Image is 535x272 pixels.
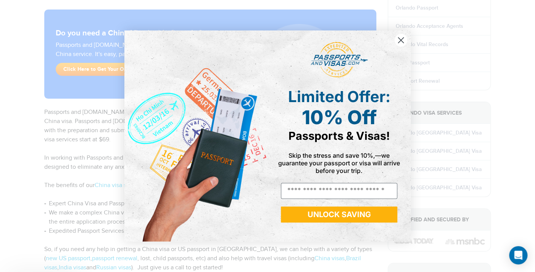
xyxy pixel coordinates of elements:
[509,246,527,264] div: Open Intercom Messenger
[288,87,390,106] span: Limited Offer:
[124,30,267,241] img: de9cda0d-0715-46ca-9a25-073762a91ba7.png
[302,106,377,129] span: 10% Off
[278,152,400,174] span: Skip the stress and save 10%,—we guarantee your passport or visa will arrive before your trip.
[394,34,408,47] button: Close dialog
[281,206,397,222] button: UNLOCK SAVING
[288,129,390,142] span: Passports & Visas!
[311,42,368,78] img: passports and visas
